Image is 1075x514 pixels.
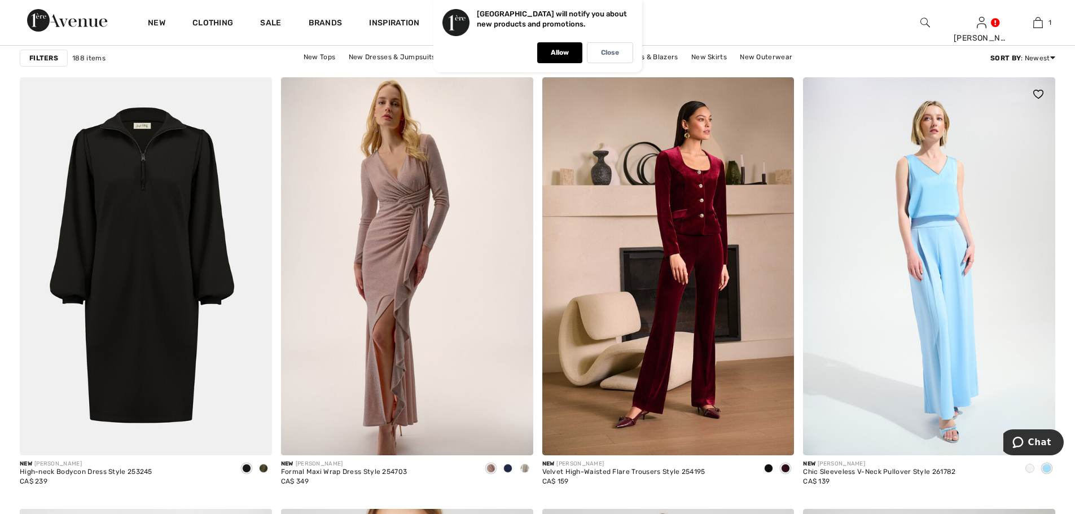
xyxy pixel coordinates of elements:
[990,53,1055,63] div: : Newest
[72,53,106,63] span: 188 items
[1033,90,1043,99] img: heart_black_full.svg
[281,77,533,455] img: Formal Maxi Wrap Dress Style 254703. Champagne 171
[343,50,441,64] a: New Dresses & Jumpsuits
[803,460,955,468] div: [PERSON_NAME]
[542,460,555,467] span: New
[777,460,794,478] div: Burgundy
[977,17,986,28] a: Sign In
[760,460,777,478] div: Black
[954,32,1009,44] div: [PERSON_NAME]
[542,477,569,485] span: CA$ 159
[499,460,516,478] div: Navy Blue
[1010,16,1065,29] a: 1
[601,49,619,57] p: Close
[20,468,152,476] div: High-neck Bodycon Dress Style 253245
[803,477,830,485] span: CA$ 139
[920,16,930,29] img: search the website
[1021,460,1038,478] div: Vanilla 30
[1038,460,1055,478] div: Sky blue
[990,54,1021,62] strong: Sort By
[20,460,152,468] div: [PERSON_NAME]
[977,16,986,29] img: My Info
[803,468,955,476] div: Chic Sleeveless V-Neck Pullover Style 261782
[734,50,798,64] a: New Outerwear
[1003,429,1064,458] iframe: Opens a widget where you can chat to one of our agents
[369,18,419,30] span: Inspiration
[542,77,795,455] img: Velvet High-Waisted Flare Trousers Style 254195. Black
[482,460,499,478] div: Rose
[20,460,32,467] span: New
[260,18,281,30] a: Sale
[148,18,165,30] a: New
[192,18,233,30] a: Clothing
[542,460,705,468] div: [PERSON_NAME]
[309,18,343,30] a: Brands
[803,77,1055,455] a: Chic Sleeveless V-Neck Pullover Style 261782. Vanilla 30
[516,460,533,478] div: Champagne 171
[281,460,293,467] span: New
[20,77,272,455] img: High-neck Bodycon Dress Style 253245. Black
[686,50,732,64] a: New Skirts
[281,477,309,485] span: CA$ 349
[477,10,627,28] p: [GEOGRAPHIC_DATA] will notify you about new products and promotions.
[255,460,272,478] div: Khaki
[1048,17,1051,28] span: 1
[542,468,705,476] div: Velvet High-Waisted Flare Trousers Style 254195
[27,9,107,32] img: 1ère Avenue
[20,477,47,485] span: CA$ 239
[281,468,407,476] div: Formal Maxi Wrap Dress Style 254703
[298,50,341,64] a: New Tops
[238,460,255,478] div: Black
[281,460,407,468] div: [PERSON_NAME]
[1033,16,1043,29] img: My Bag
[29,53,58,63] strong: Filters
[803,460,815,467] span: New
[551,49,569,57] p: Allow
